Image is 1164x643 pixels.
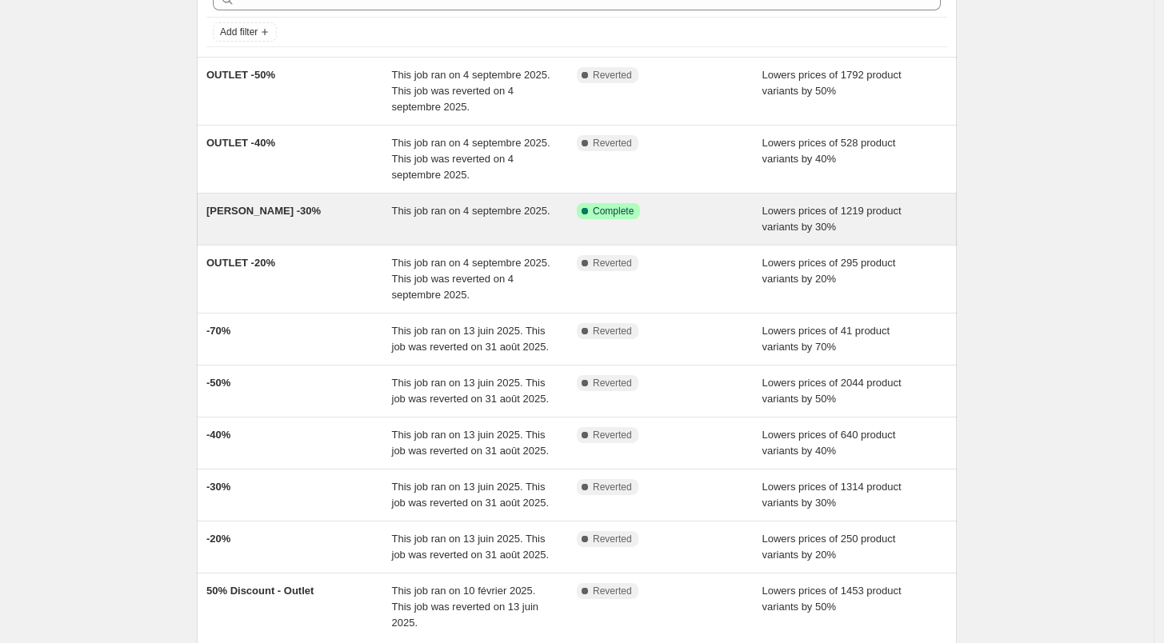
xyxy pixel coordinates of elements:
[593,481,632,493] span: Reverted
[762,429,896,457] span: Lowers prices of 640 product variants by 40%
[392,377,550,405] span: This job ran on 13 juin 2025. This job was reverted on 31 août 2025.
[206,257,275,269] span: OUTLET -20%
[762,69,902,97] span: Lowers prices of 1792 product variants by 50%
[392,69,550,113] span: This job ran on 4 septembre 2025. This job was reverted on 4 septembre 2025.
[593,257,632,270] span: Reverted
[762,325,890,353] span: Lowers prices of 41 product variants by 70%
[593,429,632,441] span: Reverted
[392,137,550,181] span: This job ran on 4 septembre 2025. This job was reverted on 4 septembre 2025.
[392,429,550,457] span: This job ran on 13 juin 2025. This job was reverted on 31 août 2025.
[593,325,632,337] span: Reverted
[392,257,550,301] span: This job ran on 4 septembre 2025. This job was reverted on 4 septembre 2025.
[762,585,902,613] span: Lowers prices of 1453 product variants by 50%
[762,205,902,233] span: Lowers prices of 1219 product variants by 30%
[213,22,277,42] button: Add filter
[762,137,896,165] span: Lowers prices of 528 product variants by 40%
[392,533,550,561] span: This job ran on 13 juin 2025. This job was reverted on 31 août 2025.
[206,585,314,597] span: 50% Discount - Outlet
[593,377,632,389] span: Reverted
[206,69,275,81] span: OUTLET -50%
[206,533,230,545] span: -20%
[593,533,632,545] span: Reverted
[593,205,634,218] span: Complete
[762,377,902,405] span: Lowers prices of 2044 product variants by 50%
[762,481,902,509] span: Lowers prices of 1314 product variants by 30%
[392,481,550,509] span: This job ran on 13 juin 2025. This job was reverted on 31 août 2025.
[206,137,275,149] span: OUTLET -40%
[206,205,321,217] span: [PERSON_NAME] -30%
[593,585,632,597] span: Reverted
[206,429,230,441] span: -40%
[392,585,539,629] span: This job ran on 10 février 2025. This job was reverted on 13 juin 2025.
[593,137,632,150] span: Reverted
[593,69,632,82] span: Reverted
[762,533,896,561] span: Lowers prices of 250 product variants by 20%
[392,205,550,217] span: This job ran on 4 septembre 2025.
[206,481,230,493] span: -30%
[206,377,230,389] span: -50%
[762,257,896,285] span: Lowers prices of 295 product variants by 20%
[206,325,230,337] span: -70%
[220,26,258,38] span: Add filter
[392,325,550,353] span: This job ran on 13 juin 2025. This job was reverted on 31 août 2025.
